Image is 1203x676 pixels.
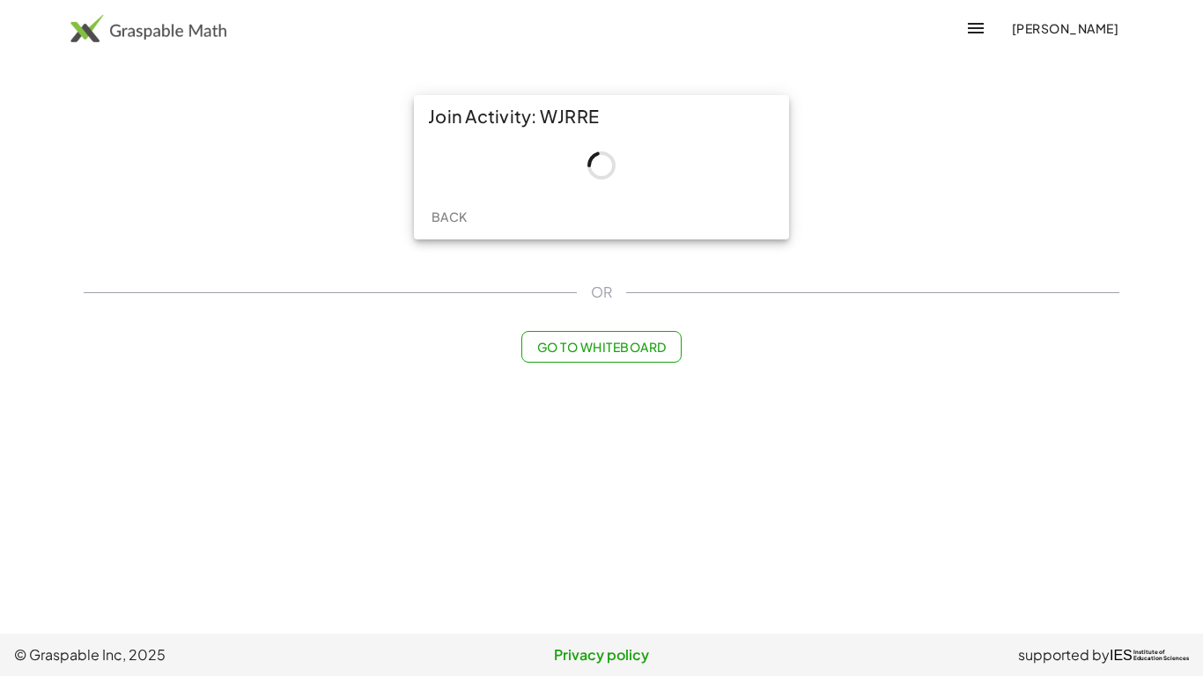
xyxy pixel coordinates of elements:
[536,339,666,355] span: Go to Whiteboard
[521,331,681,363] button: Go to Whiteboard
[414,95,789,137] div: Join Activity: WJRRE
[1110,647,1133,664] span: IES
[1133,650,1189,662] span: Institute of Education Sciences
[431,209,467,224] span: Back
[1011,20,1118,36] span: [PERSON_NAME]
[14,644,406,665] span: © Graspable Inc, 2025
[406,644,798,665] a: Privacy policy
[421,201,477,232] button: Back
[1110,644,1189,665] a: IESInstitute ofEducation Sciences
[591,282,612,303] span: OR
[1018,644,1110,665] span: supported by
[997,12,1133,44] button: [PERSON_NAME]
